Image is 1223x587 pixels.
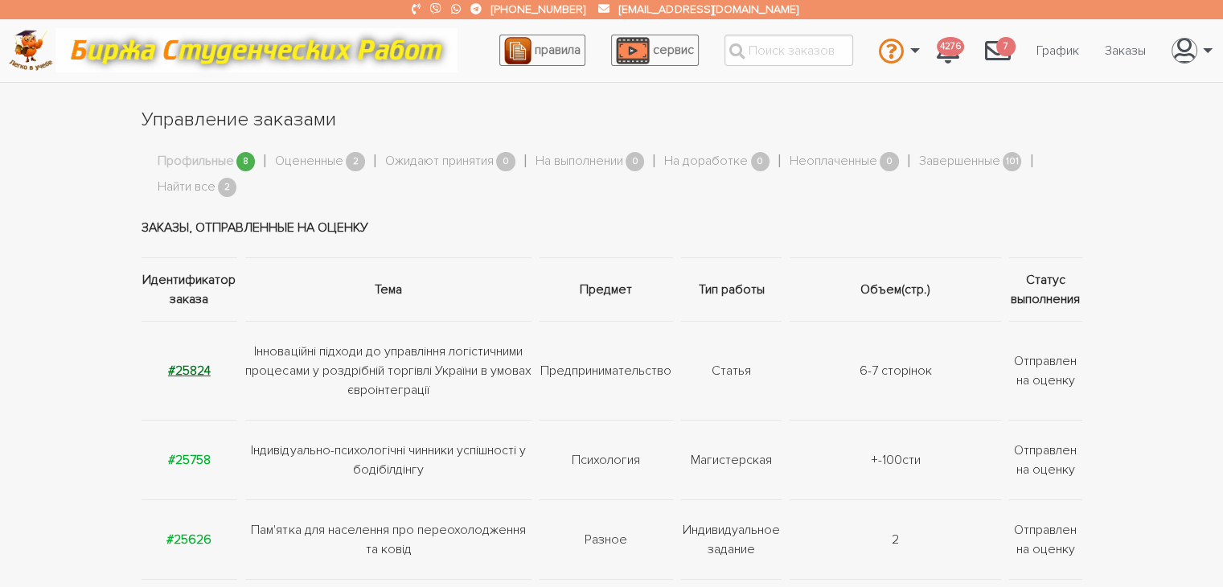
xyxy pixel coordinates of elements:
a: #25824 [168,363,211,379]
span: 4276 [937,37,964,57]
th: Идентификатор заказа [142,257,242,321]
td: Разное [536,499,677,579]
a: 4276 [924,29,972,72]
a: правила [499,35,585,66]
span: 2 [218,178,237,198]
a: #25626 [166,532,211,548]
td: Магистерская [677,420,786,499]
td: Предпринимательство [536,321,677,420]
span: 0 [626,152,645,172]
span: 7 [996,37,1016,57]
a: #25758 [168,452,211,468]
td: 2 [786,499,1004,579]
img: agreement_icon-feca34a61ba7f3d1581b08bc946b2ec1ccb426f67415f344566775c155b7f62c.png [504,37,531,64]
a: График [1024,35,1092,66]
td: 6-7 сторінок [786,321,1004,420]
span: 0 [751,152,770,172]
span: 0 [880,152,899,172]
span: 0 [496,152,515,172]
a: Оцененные [275,151,343,172]
td: Статья [677,321,786,420]
img: motto-12e01f5a76059d5f6a28199ef077b1f78e012cfde436ab5cf1d4517935686d32.gif [55,28,458,72]
a: На доработке [664,151,748,172]
td: Отправлен на оценку [1005,499,1082,579]
td: Индивидуальное задание [677,499,786,579]
span: 8 [236,152,256,172]
span: правила [535,42,581,58]
td: Психология [536,420,677,499]
a: Ожидают принятия [385,151,494,172]
span: сервис [653,42,694,58]
td: +-100сти [786,420,1004,499]
h1: Управление заказами [142,106,1082,133]
th: Тема [241,257,535,321]
a: 7 [972,29,1024,72]
a: На выполнении [536,151,623,172]
td: Отправлен на оценку [1005,420,1082,499]
td: Пам'ятка для населення про переохолодження та ковід [241,499,535,579]
a: Найти все [158,177,215,198]
span: 101 [1003,152,1022,172]
img: play_icon-49f7f135c9dc9a03216cfdbccbe1e3994649169d890fb554cedf0eac35a01ba8.png [616,37,650,64]
a: [EMAIL_ADDRESS][DOMAIN_NAME] [619,2,798,16]
th: Объем(стр.) [786,257,1004,321]
a: Завершенные [919,151,1000,172]
img: logo-c4363faeb99b52c628a42810ed6dfb4293a56d4e4775eb116515dfe7f33672af.png [9,30,53,71]
td: Заказы, отправленные на оценку [142,198,1082,258]
span: 2 [346,152,365,172]
th: Статус выполнения [1005,257,1082,321]
a: [PHONE_NUMBER] [491,2,585,16]
td: Інноваційні підходи до управління логістичними процесами у роздрібній торгівлі України в умовах є... [241,321,535,420]
td: Індивідуально-психологічні чинники успішності у бодібілдінгу [241,420,535,499]
th: Предмет [536,257,677,321]
a: Заказы [1092,35,1159,66]
th: Тип работы [677,257,786,321]
input: Поиск заказов [724,35,853,66]
a: Профильные [158,151,234,172]
a: сервис [611,35,699,66]
td: Отправлен на оценку [1005,321,1082,420]
a: Неоплаченные [790,151,877,172]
